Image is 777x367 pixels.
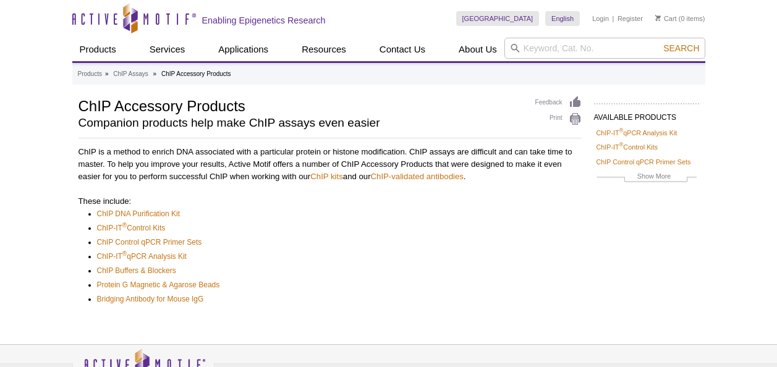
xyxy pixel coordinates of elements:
[211,38,276,61] a: Applications
[535,96,582,109] a: Feedback
[613,11,614,26] li: |
[79,146,582,183] p: ChIP is a method to enrich DNA associated with a particular protein or histone modification. ChIP...
[202,15,326,26] h2: Enabling Epigenetics Research
[78,69,102,80] a: Products
[597,156,691,167] a: ChIP Control qPCR Primer Sets
[535,112,582,126] a: Print
[310,172,343,181] a: ChIP kits
[597,171,697,185] a: Show More
[79,195,582,208] p: These include:
[456,11,540,26] a: [GEOGRAPHIC_DATA]
[594,103,699,125] h2: AVAILABLE PRODUCTS
[655,11,705,26] li: (0 items)
[372,38,433,61] a: Contact Us
[504,38,705,59] input: Keyword, Cat. No.
[97,250,187,263] a: ChIP-IT®qPCR Analysis Kit
[597,141,658,153] a: ChIP-IT®Control Kits
[97,222,166,234] a: ChIP-IT®Control Kits
[545,11,580,26] a: English
[72,38,124,61] a: Products
[97,236,202,248] a: ChIP Control qPCR Primer Sets
[122,250,127,257] sup: ®
[153,70,157,77] li: »
[113,69,148,80] a: ChIP Assays
[97,279,220,291] a: Protein G Magnetic & Agarose Beads
[619,127,624,133] sup: ®
[660,43,703,54] button: Search
[451,38,504,61] a: About Us
[592,14,609,23] a: Login
[97,293,204,305] a: Bridging Antibody for Mouse IgG
[79,117,523,129] h2: Companion products help make ChIP assays even easier
[161,70,231,77] li: ChIP Accessory Products
[122,222,127,229] sup: ®
[618,14,643,23] a: Register
[97,208,180,220] a: ChIP DNA Purification Kit
[79,96,523,114] h1: ChIP Accessory Products
[655,15,661,21] img: Your Cart
[663,43,699,53] span: Search
[97,264,176,277] a: ChIP Buffers & Blockers
[655,14,677,23] a: Cart
[371,172,464,181] a: ChIP-validated antibodies
[619,142,624,148] sup: ®
[105,70,109,77] li: »
[142,38,193,61] a: Services
[294,38,354,61] a: Resources
[597,127,677,138] a: ChIP-IT®qPCR Analysis Kit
